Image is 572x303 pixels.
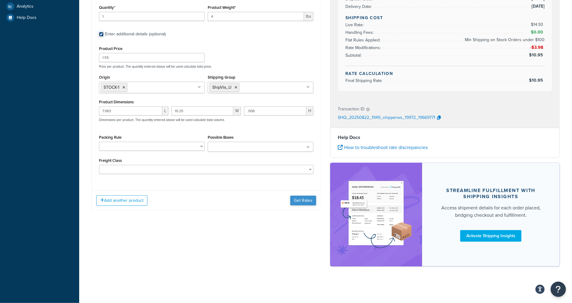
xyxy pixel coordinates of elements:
[96,195,147,206] button: Add another product
[339,172,413,257] img: feature-image-si-e24932ea9b9fcd0ff835db86be1ff8d589347e8876e1638d903ea230a36726be.png
[338,144,428,151] a: How to troubleshoot rate discrepancies
[529,77,545,84] span: $10.95
[208,135,234,140] label: Possible Boxes
[97,64,315,69] p: Price per product. The quantity entered above will be used calculate total price.
[17,15,37,20] span: Help Docs
[529,52,545,58] span: $10.95
[99,5,115,10] label: Quantity*
[99,46,122,51] label: Product Price
[345,22,365,28] span: Live Rate:
[531,21,545,28] span: $14.93
[338,113,435,123] p: SHQ_20250822_1949_shipperws_19972_19669771
[345,3,373,10] span: Delivery Date:
[208,75,235,80] label: Shipping Group
[345,70,545,77] h4: Rate Calculation
[5,1,75,12] a: Analytics
[212,84,231,91] span: ShipVia_U
[345,77,384,84] span: Final Shipping Rate:
[345,29,375,36] span: Handling Fees:
[437,204,545,219] div: Access shipment details for each order placed, bridging checkout and fulfillment.
[345,37,382,43] span: Flat Rules Applied:
[99,32,104,37] input: Enter additional details (optional)
[530,44,545,51] span: -$3.98
[437,187,545,200] div: Streamline Fulfillment with Shipping Insights
[99,100,134,104] label: Product Dimensions
[99,12,205,21] input: 0.0
[338,134,552,141] h4: Help Docs
[97,118,225,122] p: Dimensions per product. The quantity entered above will be used calculate total volume.
[338,105,365,113] p: Transaction ID
[531,29,545,35] span: $0.00
[5,12,75,23] a: Help Docs
[208,5,236,10] label: Product Weight*
[530,3,545,10] span: [DATE]
[99,135,122,140] label: Packing Rule
[304,12,313,21] span: lbs
[208,12,304,21] input: 0.00
[306,106,313,116] span: H
[460,230,521,242] a: Activate Shipping Insights
[551,282,566,297] button: Open Resource Center
[233,106,241,116] span: W
[345,15,545,21] h4: Shipping Cost
[345,52,363,59] span: Subtotal:
[99,158,122,163] label: Freight Class
[105,30,166,38] div: Enter additional details (optional)
[345,45,382,51] span: Rate Modifications:
[17,4,34,9] span: Analytics
[104,84,119,91] span: STOCK-1
[463,36,545,44] span: Min Shipping on Stock Orders under $100
[99,75,110,80] label: Origin
[162,106,168,116] span: L
[290,196,316,205] button: Get Rates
